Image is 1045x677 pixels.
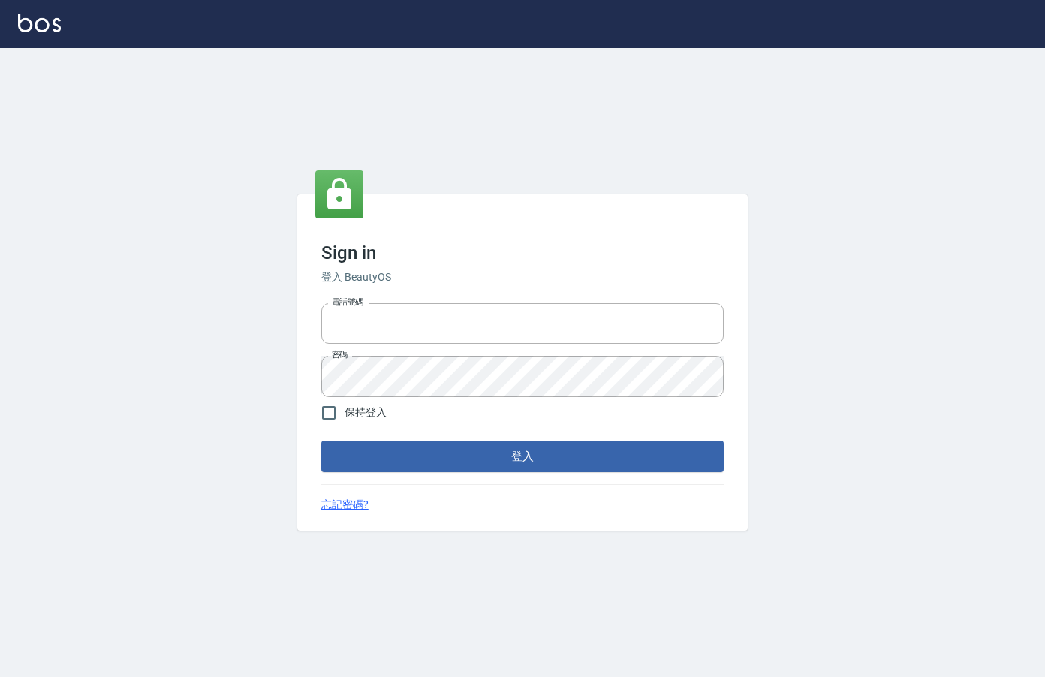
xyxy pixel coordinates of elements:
[321,441,724,472] button: 登入
[321,269,724,285] h6: 登入 BeautyOS
[332,296,363,308] label: 電話號碼
[345,405,387,420] span: 保持登入
[332,349,348,360] label: 密碼
[18,14,61,32] img: Logo
[321,497,369,513] a: 忘記密碼?
[321,242,724,263] h3: Sign in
